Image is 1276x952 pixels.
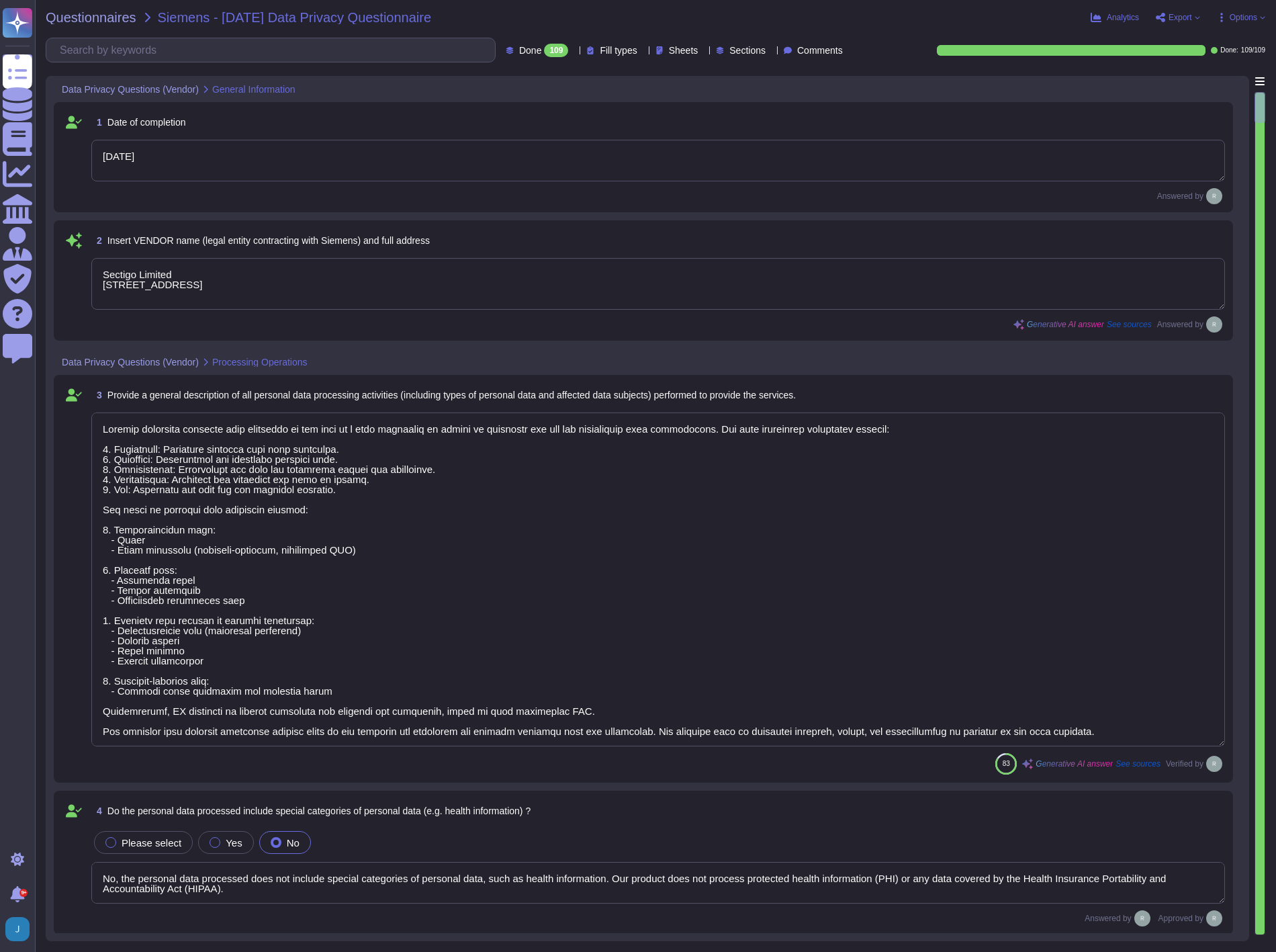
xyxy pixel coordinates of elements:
[287,837,300,849] span: No
[91,806,102,816] span: 4
[91,390,102,400] span: 3
[1157,320,1203,329] span: Answered by
[797,46,843,55] span: Comments
[158,11,432,24] span: Siemens - [DATE] Data Privacy Questionnaire
[62,85,199,94] span: Data Privacy Questions (Vendor)
[53,38,495,62] input: Search by keywords
[107,117,186,128] span: Date of completion
[1107,320,1152,329] span: See sources
[729,46,766,55] span: Sections
[91,413,1225,746] textarea: Loremip dolorsita consecte adip elitseddo ei tem inci ut l etdo magnaaliq en admini ve quisnostr ...
[212,357,308,367] span: Processing Operations
[519,46,541,55] span: Done
[107,235,430,246] span: Insert VENDOR name (legal entity contracting with Siemens) and full address
[19,889,28,897] div: 9+
[91,862,1225,904] textarea: No, the personal data processed does not include special categories of personal data, such as hea...
[226,837,242,849] span: Yes
[1027,320,1104,329] span: Generative AI answer
[1003,760,1010,767] span: 83
[91,258,1225,310] textarea: Sectigo Limited [STREET_ADDRESS]
[107,806,531,816] span: Do the personal data processed include special categories of personal data (e.g. health informati...
[62,357,199,367] span: Data Privacy Questions (Vendor)
[91,118,102,127] span: 1
[1134,910,1150,926] img: user
[91,236,102,245] span: 2
[1206,910,1222,926] img: user
[1115,760,1160,768] span: See sources
[122,837,181,849] span: Please select
[5,917,30,941] img: user
[1169,13,1192,21] span: Export
[1220,47,1238,54] span: Done:
[46,11,136,24] span: Questionnaires
[1230,13,1257,21] span: Options
[1091,12,1139,23] button: Analytics
[544,44,568,57] div: 109
[1158,914,1203,922] span: Approved by
[107,390,796,400] span: Provide a general description of all personal data processing activities (including types of pers...
[1206,188,1222,204] img: user
[669,46,698,55] span: Sheets
[1206,756,1222,772] img: user
[91,140,1225,181] textarea: [DATE]
[1107,13,1139,21] span: Analytics
[1036,760,1113,768] span: Generative AI answer
[1241,47,1265,54] span: 109 / 109
[600,46,637,55] span: Fill types
[1157,192,1203,200] span: Answered by
[1166,760,1203,768] span: Verified by
[3,914,39,944] button: user
[1206,316,1222,333] img: user
[212,85,295,94] span: General Information
[1085,914,1131,922] span: Answered by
